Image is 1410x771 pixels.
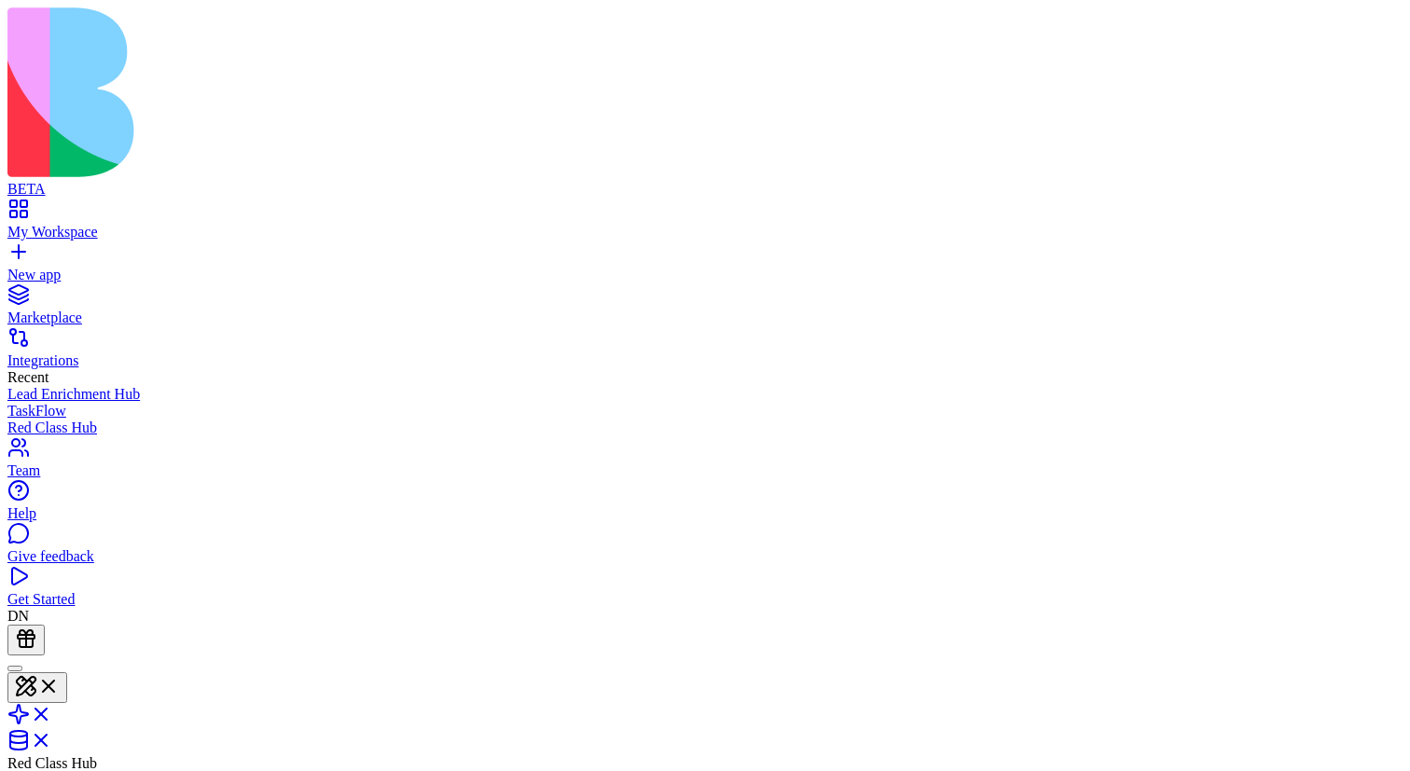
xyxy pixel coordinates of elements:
div: Get Started [7,591,1403,608]
a: Team [7,446,1403,479]
a: Help [7,489,1403,522]
div: Marketplace [7,310,1403,326]
div: Help [7,505,1403,522]
a: Lead Enrichment Hub [7,386,1403,403]
div: Integrations [7,352,1403,369]
a: TaskFlow [7,403,1403,420]
img: logo [7,7,757,177]
a: Get Started [7,574,1403,608]
a: Marketplace [7,293,1403,326]
a: Integrations [7,336,1403,369]
a: Red Class Hub [7,420,1403,436]
a: BETA [7,164,1403,198]
div: New app [7,267,1403,283]
span: DN [7,608,29,624]
div: Team [7,462,1403,479]
a: Give feedback [7,531,1403,565]
span: Recent [7,369,48,385]
div: My Workspace [7,224,1403,241]
a: New app [7,250,1403,283]
div: Give feedback [7,548,1403,565]
a: My Workspace [7,207,1403,241]
div: BETA [7,181,1403,198]
span: Red Class Hub [7,755,97,771]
